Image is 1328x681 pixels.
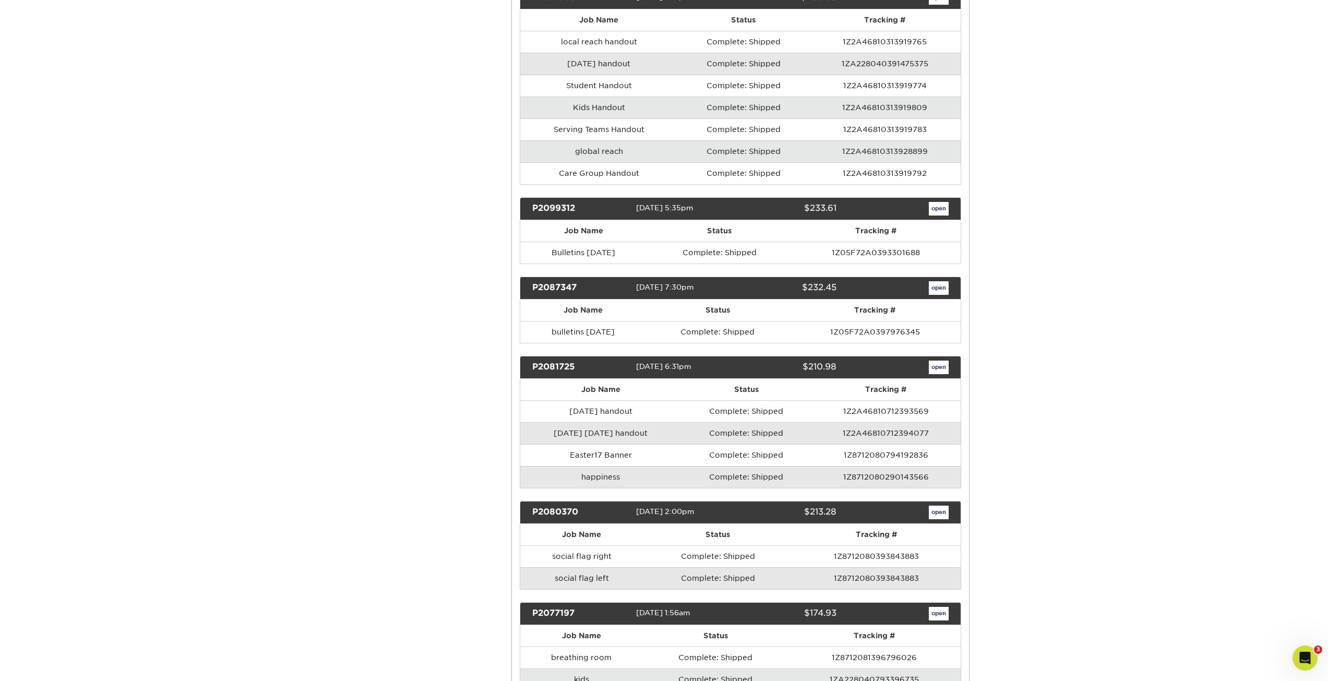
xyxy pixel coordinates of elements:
[733,202,844,216] div: $233.61
[520,567,643,589] td: social flag left
[809,162,960,184] td: 1Z2A46810313919792
[1314,646,1322,654] span: 3
[524,506,636,519] div: P2080370
[636,362,691,371] span: [DATE] 6:31pm
[792,220,960,242] th: Tracking #
[524,361,636,374] div: P2081725
[678,140,809,162] td: Complete: Shipped
[643,524,792,545] th: Status
[524,202,636,216] div: P2099312
[788,625,960,647] th: Tracking #
[792,567,960,589] td: 1Z8712080393843883
[678,31,809,53] td: Complete: Shipped
[520,300,645,321] th: Job Name
[811,422,960,444] td: 1Z2A46810712394077
[647,242,792,264] td: Complete: Shipped
[520,220,647,242] th: Job Name
[678,162,809,184] td: Complete: Shipped
[678,97,809,118] td: Complete: Shipped
[733,281,844,295] div: $232.45
[524,607,636,620] div: P2077197
[520,400,681,422] td: [DATE] handout
[809,140,960,162] td: 1Z2A46810313928899
[520,140,678,162] td: global reach
[643,625,788,647] th: Status
[643,545,792,567] td: Complete: Shipped
[789,321,960,343] td: 1Z05F72A0397976345
[520,242,647,264] td: Bulletins [DATE]
[678,75,809,97] td: Complete: Shipped
[520,118,678,140] td: Serving Teams Handout
[643,647,788,668] td: Complete: Shipped
[1293,646,1318,671] iframe: Intercom live chat
[520,422,681,444] td: [DATE] [DATE] handout
[788,647,960,668] td: 1Z8712081396796026
[645,300,789,321] th: Status
[929,281,949,295] a: open
[520,625,643,647] th: Job Name
[520,321,645,343] td: bulletins [DATE]
[809,9,960,31] th: Tracking #
[681,400,811,422] td: Complete: Shipped
[809,31,960,53] td: 1Z2A46810313919765
[733,607,844,620] div: $174.93
[789,300,960,321] th: Tracking #
[520,379,681,400] th: Job Name
[520,647,643,668] td: breathing room
[792,524,960,545] th: Tracking #
[929,607,949,620] a: open
[520,97,678,118] td: Kids Handout
[520,53,678,75] td: [DATE] handout
[520,9,678,31] th: Job Name
[792,242,960,264] td: 1Z05F72A0393301688
[681,379,811,400] th: Status
[929,361,949,374] a: open
[811,444,960,466] td: 1Z8712080794192836
[520,466,681,488] td: happiness
[520,31,678,53] td: local reach handout
[929,202,949,216] a: open
[636,608,690,617] span: [DATE] 1:56am
[678,9,809,31] th: Status
[647,220,792,242] th: Status
[809,75,960,97] td: 1Z2A46810313919774
[645,321,789,343] td: Complete: Shipped
[809,53,960,75] td: 1ZA228040391475375
[681,422,811,444] td: Complete: Shipped
[733,361,844,374] div: $210.98
[636,507,695,516] span: [DATE] 2:00pm
[520,444,681,466] td: Easter17 Banner
[678,53,809,75] td: Complete: Shipped
[929,506,949,519] a: open
[524,281,636,295] div: P2087347
[811,379,960,400] th: Tracking #
[636,283,694,291] span: [DATE] 7:30pm
[792,545,960,567] td: 1Z8712080393843883
[681,444,811,466] td: Complete: Shipped
[520,524,643,545] th: Job Name
[520,545,643,567] td: social flag right
[811,400,960,422] td: 1Z2A46810712393569
[643,567,792,589] td: Complete: Shipped
[520,162,678,184] td: Care Group Handout
[681,466,811,488] td: Complete: Shipped
[3,649,89,677] iframe: Google Customer Reviews
[636,204,693,212] span: [DATE] 5:35pm
[809,97,960,118] td: 1Z2A46810313919809
[733,506,844,519] div: $213.28
[811,466,960,488] td: 1Z8712080290143566
[520,75,678,97] td: Student Handout
[809,118,960,140] td: 1Z2A46810313919783
[678,118,809,140] td: Complete: Shipped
